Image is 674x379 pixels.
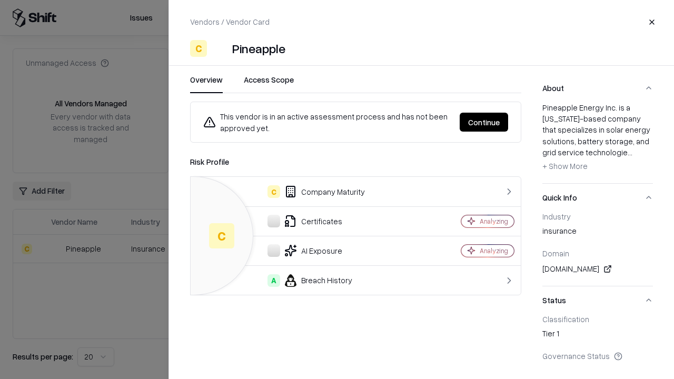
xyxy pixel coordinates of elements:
div: [DOMAIN_NAME] [542,263,653,275]
div: C [267,185,280,198]
div: Breach History [199,274,424,287]
div: Industry [542,212,653,221]
p: Vendors / Vendor Card [190,16,270,27]
button: Access Scope [244,74,294,93]
div: About [542,102,653,183]
button: About [542,74,653,102]
button: Quick Info [542,184,653,212]
button: Overview [190,74,223,93]
div: Company Maturity [199,185,424,198]
div: C [209,223,234,248]
div: AI Exposure [199,244,424,257]
div: Classification [542,314,653,324]
button: Continue [460,113,508,132]
button: Status [542,286,653,314]
div: Governance Status [542,351,653,361]
div: insurance [542,225,653,240]
span: ... [628,147,632,157]
div: Pineapple Energy Inc. is a [US_STATE]-based company that specializes in solar energy solutions, b... [542,102,653,175]
div: Quick Info [542,212,653,286]
img: Pineapple [211,40,228,57]
div: Analyzing [480,217,508,226]
span: + Show More [542,161,588,171]
div: Pineapple [232,40,285,57]
div: This vendor is in an active assessment process and has not been approved yet. [203,111,451,134]
div: Tier 1 [542,328,653,343]
div: Analyzing [480,246,508,255]
div: Certificates [199,215,424,227]
div: Risk Profile [190,155,521,168]
div: Domain [542,248,653,258]
div: C [190,40,207,57]
div: A [267,274,280,287]
button: + Show More [542,158,588,175]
